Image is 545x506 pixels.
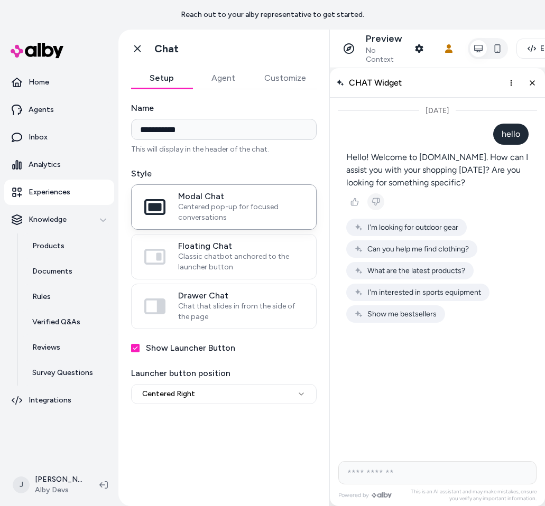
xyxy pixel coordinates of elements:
[11,43,63,58] img: alby Logo
[32,317,80,327] p: Verified Q&As
[22,259,114,284] a: Documents
[22,335,114,360] a: Reviews
[13,476,30,493] span: J
[22,360,114,386] a: Survey Questions
[178,301,303,322] span: Chat that slides in from the side of the page
[22,284,114,310] a: Rules
[131,367,317,380] label: Launcher button position
[29,105,54,115] p: Agents
[29,395,71,406] p: Integrations
[29,214,67,225] p: Knowledge
[178,202,303,223] span: Centered pop-up for focused conversations
[254,68,317,89] button: Customize
[192,68,254,89] button: Agent
[178,241,303,251] span: Floating Chat
[29,132,48,143] p: Inbox
[154,42,179,55] h1: Chat
[35,474,82,485] p: [PERSON_NAME]
[131,102,317,115] label: Name
[29,77,49,88] p: Home
[178,291,303,301] span: Drawer Chat
[178,191,303,202] span: Modal Chat
[35,485,82,495] span: Alby Devs
[32,266,72,277] p: Documents
[146,342,235,354] label: Show Launcher Button
[32,342,60,353] p: Reviews
[4,180,114,205] a: Experiences
[29,160,61,170] p: Analytics
[4,152,114,177] a: Analytics
[366,46,403,64] span: No Context
[366,33,403,45] p: Preview
[4,70,114,95] a: Home
[32,241,64,251] p: Products
[29,187,70,198] p: Experiences
[4,207,114,232] button: Knowledge
[131,68,192,89] button: Setup
[4,97,114,123] a: Agents
[4,125,114,150] a: Inbox
[22,233,114,259] a: Products
[32,292,51,302] p: Rules
[131,144,317,155] p: This will display in the header of the chat.
[181,10,364,20] p: Reach out to your alby representative to get started.
[178,251,303,273] span: Classic chatbot anchored to the launcher button
[4,388,114,413] a: Integrations
[131,167,317,180] label: Style
[32,368,93,378] p: Survey Questions
[6,468,91,502] button: J[PERSON_NAME]Alby Devs
[22,310,114,335] a: Verified Q&As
